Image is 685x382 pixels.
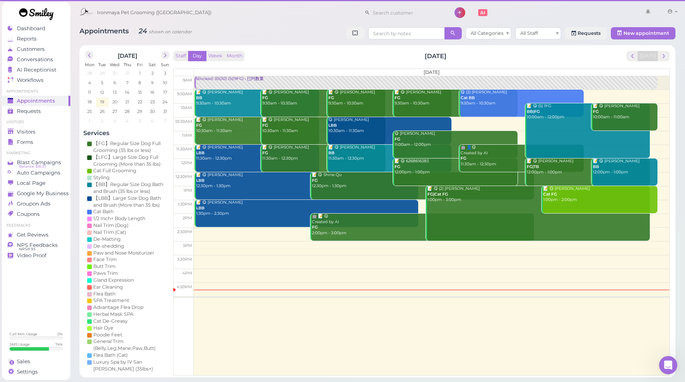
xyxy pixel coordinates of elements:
div: Paw and Nose Moisturizer [93,250,154,256]
div: Since the numbers in the prentices needs to be manually updated, it's better for now to fix this ... [6,80,125,119]
span: Mon [84,62,94,67]
div: 📝 😋 [PERSON_NAME] 9:30am - 10:30am [196,90,319,106]
div: 📝 😋 [PERSON_NAME] 9:30am - 10:30am [328,90,451,106]
span: 6 [150,118,154,124]
a: Requests [565,27,607,39]
span: 28 [124,108,130,115]
div: Since the numbers in the prentices needs to be manually updated, it's better for now to fix this ... [12,85,119,115]
span: 30 [149,108,156,115]
span: 29 [99,70,105,77]
div: 【LBB】Large Size Dog Bath and Brush (More than 35 lbs) [93,195,167,209]
a: Settings [2,367,70,377]
span: 6 [112,79,117,86]
span: Ironmaya Pet Grooming ([GEOGRAPHIC_DATA]) [97,2,211,23]
button: Day [188,51,206,61]
div: Luxury Spa by IV San [PERSON_NAME] (35lbs+) [93,359,167,372]
div: 📝 😋 [PERSON_NAME] 9:30am - 10:30am [394,90,518,106]
div: 📝 😋 [PERSON_NAME] 12:00pm - 1:00pm [592,158,657,175]
span: Appointments [17,98,55,104]
span: 2:30pm [177,229,192,234]
div: 📝 😋 (2) [PERSON_NAME] 1:00pm - 3:00pm [427,186,650,203]
span: 5 [100,79,104,86]
span: Sun [161,62,169,67]
span: 1 [138,70,141,77]
div: 😋 [PERSON_NAME] 10:30am - 11:30am [328,117,451,134]
div: Herbal Mask SPA [93,311,133,318]
span: Balance: $16.37 [19,163,46,170]
div: General Trim (Belly,Leg,Mane,Paw,Butt) [93,338,167,352]
span: 29 [136,108,143,115]
b: FG|Cat FG [427,192,448,197]
span: 26 [99,108,105,115]
span: 27 [112,108,118,115]
div: 0 % [57,331,63,336]
span: Sat [149,62,156,67]
li: Marketing [2,150,70,156]
div: 🤖 📝 😋 Created by AI 2:00pm - 3:00pm [312,214,534,236]
span: Workflows [17,77,44,83]
div: 📝 😋 [PERSON_NAME] 9:30am - 10:30am [262,90,385,106]
span: Conversations [17,56,53,63]
div: 【BB】Regular Size Dog Bath and Brush (35 lbs or less) [93,181,167,195]
span: 21 [124,98,130,105]
span: 1:30pm [178,202,192,207]
div: 📝 😋 [PERSON_NAME] 11:30am - 12:30pm [196,145,319,162]
b: FG|TB [527,164,539,169]
iframe: Intercom live chat [659,356,677,374]
div: 【FG】Regular Size Dog Full Grooming (35 lbs or less) [93,140,167,154]
span: 16 [149,89,155,96]
b: Cat BB [461,95,475,100]
div: hi, I see that: 30(30) 15(19FG) ​ there are 4 numbers here, what are the ones in the () [12,30,119,75]
button: 主页 [120,3,134,18]
span: Settings [17,369,38,375]
div: Advantage Flea Drop [93,304,143,311]
span: 12:30pm [175,174,192,179]
span: [DATE] [424,69,440,75]
div: 关闭 [134,3,148,17]
a: Coupons [2,209,70,219]
a: Visitors [2,127,70,137]
button: New appointment [611,27,675,39]
b: FG [262,123,268,128]
img: Profile image for Operator [22,4,34,16]
div: Nail Trim (Cat) [93,229,126,236]
span: 7 [125,79,129,86]
button: 发送消息… [131,248,143,260]
a: Blast Campaigns Balance: $16.37 [2,157,70,168]
b: BB [328,150,334,155]
small: shown on calendar [149,29,192,34]
span: 9 [150,79,154,86]
b: FG [394,95,400,100]
div: Face Trim [93,256,117,263]
div: Paws Trim [93,270,118,277]
span: AI Receptionist [17,67,56,73]
button: [DATE] [638,51,658,61]
div: 📝 😋 [PERSON_NAME] 11:30am - 12:30pm [328,145,451,162]
b: FG [312,178,318,183]
button: 上传附件 [36,251,42,257]
span: All Categories [471,30,503,36]
span: NPS Feedbacks [17,242,58,248]
a: Customers [2,44,70,54]
a: Forms [2,137,70,147]
div: De-shedding [93,243,124,250]
span: 4:30pm [177,284,192,289]
div: 📝 😋 [PERSON_NAME] 12:00pm - 1:00pm [526,158,650,175]
span: Google My Business [17,190,69,197]
a: Sales [2,356,70,367]
span: Customers [17,46,45,52]
div: hi,I see that: 30(30) 15(19FG)​there are 4 numbers here, what are the ones in the () [6,26,125,80]
div: Jeff说… [6,80,147,120]
li: Appointments [2,89,70,94]
span: Requests [17,108,41,114]
span: Tue [98,62,106,67]
span: 30 [111,70,118,77]
b: FG [262,95,268,100]
b: Cat FG [543,192,557,197]
div: Cat De-Greasy [93,318,128,325]
b: LBB [196,150,205,155]
a: Google My Business [2,188,70,199]
b: LBB [328,123,337,128]
span: NPS® 93 [19,246,35,252]
div: 📝 😋 [PERSON_NAME] 10:00am - 11:00am [592,103,657,120]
